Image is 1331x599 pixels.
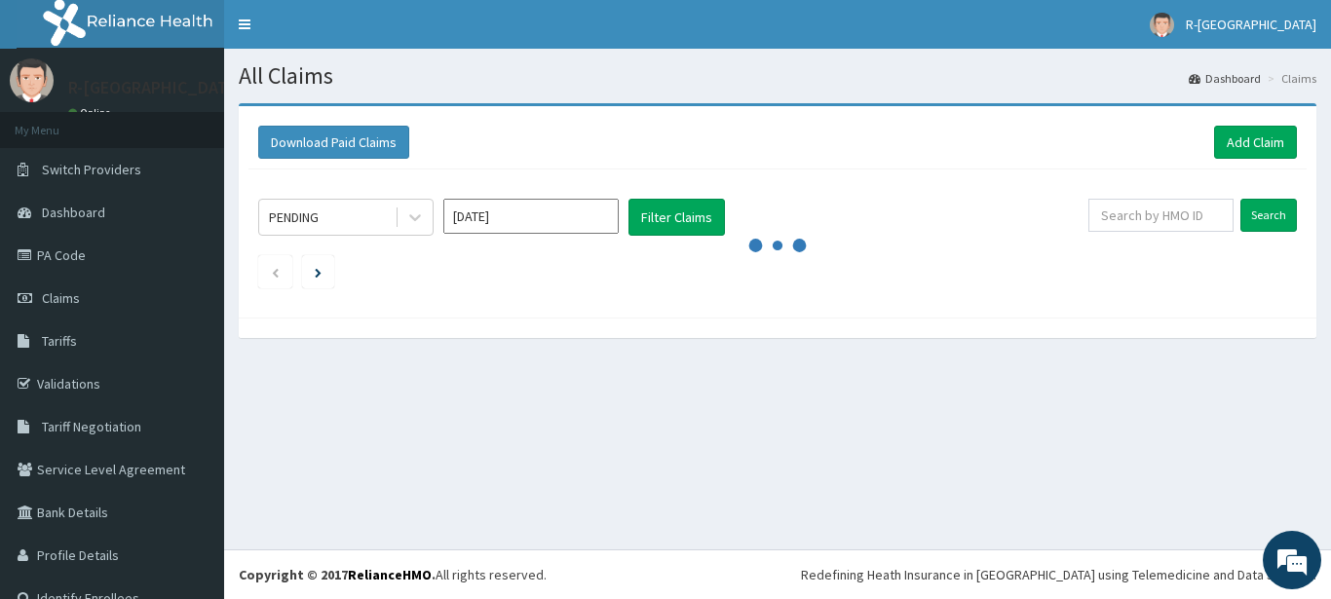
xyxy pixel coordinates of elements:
input: Search by HMO ID [1088,199,1234,232]
strong: Copyright © 2017 . [239,566,436,583]
input: Select Month and Year [443,199,619,234]
span: Claims [42,289,80,307]
a: Next page [315,263,322,281]
img: User Image [10,58,54,102]
svg: audio-loading [748,216,807,275]
p: R-[GEOGRAPHIC_DATA] [68,79,244,96]
span: Tariffs [42,332,77,350]
li: Claims [1263,70,1316,87]
footer: All rights reserved. [224,549,1331,599]
a: Online [68,106,115,120]
div: PENDING [269,207,319,227]
span: Dashboard [42,204,105,221]
button: Download Paid Claims [258,126,409,159]
a: Dashboard [1189,70,1261,87]
input: Search [1240,199,1297,232]
a: Add Claim [1214,126,1297,159]
span: Tariff Negotiation [42,418,141,435]
span: R-[GEOGRAPHIC_DATA] [1186,16,1316,33]
img: User Image [1150,13,1174,37]
div: Redefining Heath Insurance in [GEOGRAPHIC_DATA] using Telemedicine and Data Science! [801,565,1316,584]
span: Switch Providers [42,161,141,178]
button: Filter Claims [628,199,725,236]
h1: All Claims [239,63,1316,89]
a: RelianceHMO [348,566,432,583]
a: Previous page [271,263,280,281]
